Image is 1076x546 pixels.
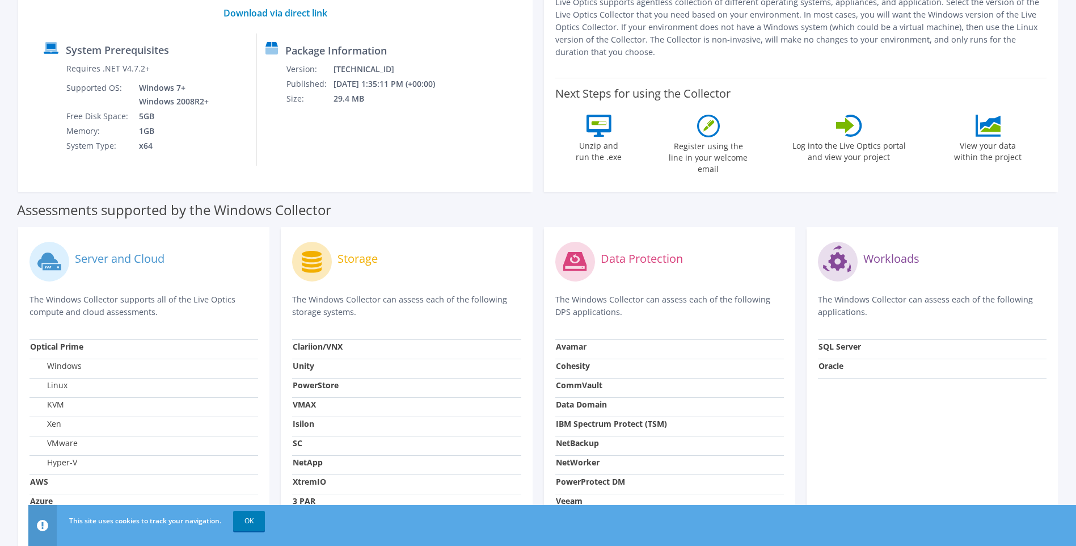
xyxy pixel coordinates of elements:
[293,457,323,468] strong: NetApp
[556,418,667,429] strong: IBM Spectrum Protect (TSM)
[666,137,751,175] label: Register using the line in your welcome email
[556,341,586,352] strong: Avamar
[818,341,861,352] strong: SQL Server
[130,81,211,109] td: Windows 7+ Windows 2008R2+
[130,138,211,153] td: x64
[555,87,731,100] label: Next Steps for using the Collector
[601,253,683,264] label: Data Protection
[130,109,211,124] td: 5GB
[556,399,607,410] strong: Data Domain
[233,511,265,531] a: OK
[286,91,333,106] td: Size:
[30,399,64,410] label: KVM
[818,293,1047,318] p: The Windows Collector can assess each of the following applications.
[293,418,314,429] strong: Isilon
[573,137,625,163] label: Unzip and run the .exe
[29,293,258,318] p: The Windows Collector supports all of the Live Optics compute and cloud assessments.
[66,124,130,138] td: Memory:
[333,62,450,77] td: [TECHNICAL_ID]
[66,109,130,124] td: Free Disk Space:
[333,77,450,91] td: [DATE] 1:35:11 PM (+00:00)
[947,137,1029,163] label: View your data within the project
[292,293,521,318] p: The Windows Collector can assess each of the following storage systems.
[66,138,130,153] td: System Type:
[285,45,387,56] label: Package Information
[555,293,784,318] p: The Windows Collector can assess each of the following DPS applications.
[293,399,316,410] strong: VMAX
[130,124,211,138] td: 1GB
[818,360,843,371] strong: Oracle
[66,44,169,56] label: System Prerequisites
[30,438,78,449] label: VMware
[556,438,599,448] strong: NetBackup
[30,495,53,506] strong: Azure
[30,476,48,487] strong: AWS
[792,137,906,163] label: Log into the Live Optics portal and view your project
[30,341,83,352] strong: Optical Prime
[293,476,326,487] strong: XtremIO
[293,380,339,390] strong: PowerStore
[69,516,221,526] span: This site uses cookies to track your navigation.
[333,91,450,106] td: 29.4 MB
[293,438,302,448] strong: SC
[293,341,343,352] strong: Clariion/VNX
[66,81,130,109] td: Supported OS:
[30,457,77,468] label: Hyper-V
[293,360,314,371] strong: Unity
[30,418,61,430] label: Xen
[286,62,333,77] td: Version:
[66,63,150,74] label: Requires .NET V4.7.2+
[556,476,625,487] strong: PowerProtect DM
[293,495,315,506] strong: 3 PAR
[75,253,164,264] label: Server and Cloud
[556,457,600,468] strong: NetWorker
[286,77,333,91] td: Published:
[556,495,583,506] strong: Veeam
[17,204,331,216] label: Assessments supported by the Windows Collector
[30,360,82,372] label: Windows
[863,253,919,264] label: Workloads
[556,360,590,371] strong: Cohesity
[30,380,67,391] label: Linux
[223,7,327,19] a: Download via direct link
[337,253,378,264] label: Storage
[556,380,602,390] strong: CommVault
